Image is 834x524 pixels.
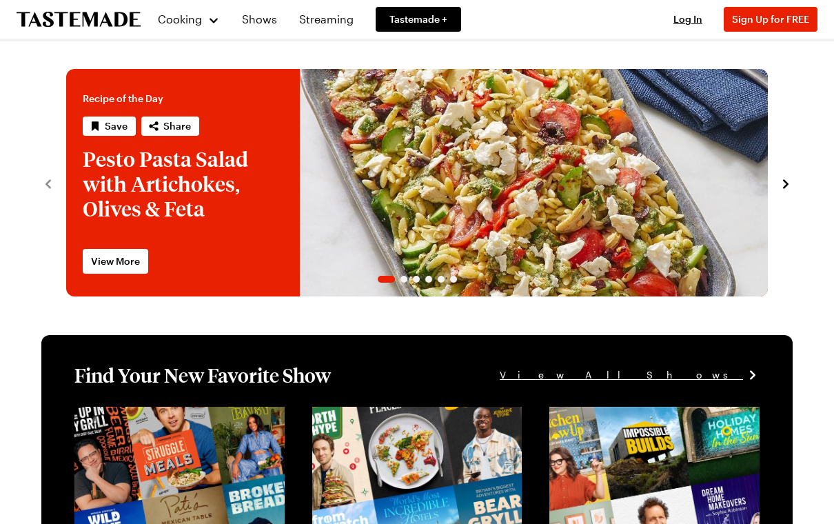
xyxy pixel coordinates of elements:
h1: Find Your New Favorite Show [74,363,331,387]
a: View More [83,249,148,274]
a: To Tastemade Home Page [17,12,141,28]
span: Save [105,119,128,133]
span: Go to slide 3 [413,276,420,283]
a: Tastemade + [376,7,461,32]
div: 1 / 6 [66,69,768,296]
span: Go to slide 4 [425,276,432,283]
span: View All Shows [500,367,743,383]
a: View full content for [object Object] [312,408,500,421]
button: Log In [660,12,715,26]
button: Cooking [157,3,220,36]
span: Go to slide 2 [400,276,407,283]
span: View More [91,254,140,268]
a: View All Shows [500,367,760,383]
a: View full content for [object Object] [549,408,738,421]
span: Go to slide 1 [378,276,395,283]
span: Share [163,119,191,133]
span: Go to slide 5 [438,276,445,283]
span: Cooking [158,12,202,26]
span: Log In [673,13,702,25]
button: navigate to previous item [41,174,55,191]
button: Save recipe [83,117,136,136]
a: View full content for [object Object] [74,408,263,421]
span: Go to slide 6 [450,276,457,283]
button: navigate to next item [779,174,793,191]
span: Sign Up for FREE [732,13,809,25]
button: Sign Up for FREE [724,7,817,32]
button: Share [141,117,199,136]
span: Tastemade + [389,12,447,26]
